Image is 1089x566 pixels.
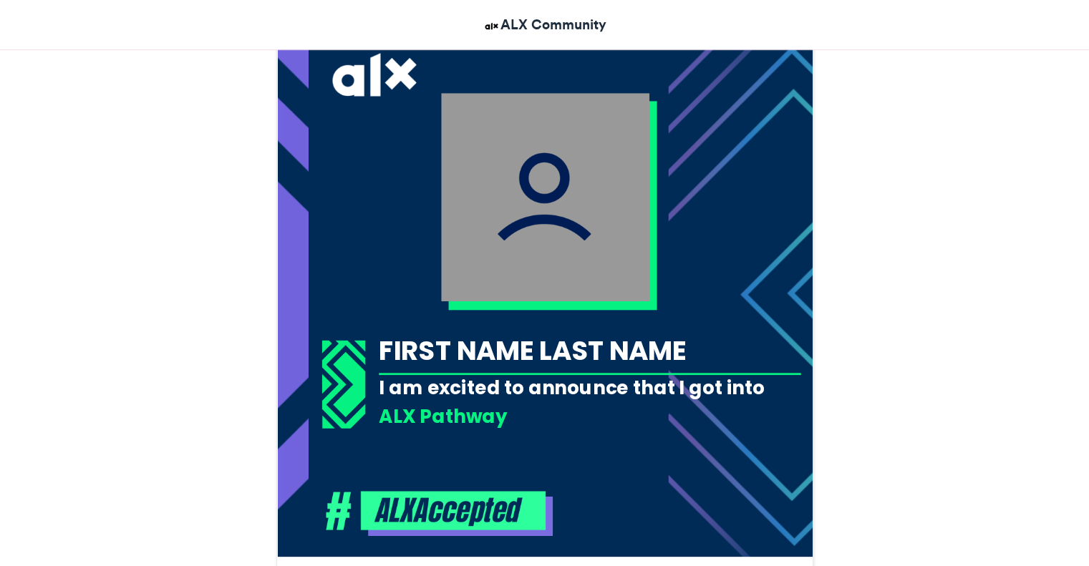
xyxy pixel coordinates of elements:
img: 1718367053.733-03abb1a83a9aadad37b12c69bdb0dc1c60dcbf83.png [321,340,365,429]
img: user_filled.png [441,93,649,301]
a: ALX Community [483,14,606,35]
div: I am excited to announce that I got into the [379,375,800,427]
div: FIRST NAME LAST NAME [379,331,800,369]
img: 1746020097.663-3dea2656e4568fc226f80eb3c2cdecbb35ce7e4c.png [277,22,812,557]
img: ALX Community [483,17,500,35]
div: ALX Pathway [379,404,800,430]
